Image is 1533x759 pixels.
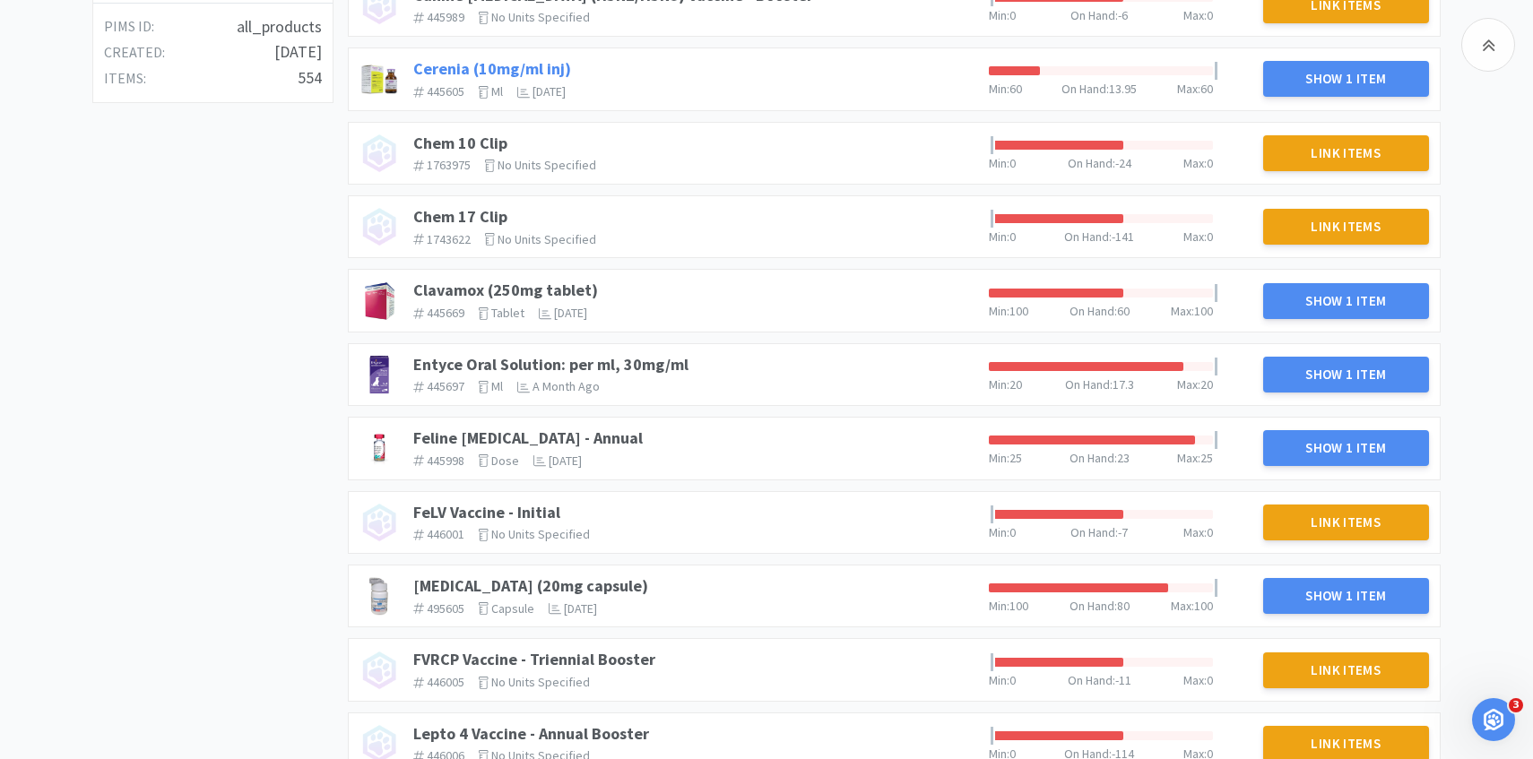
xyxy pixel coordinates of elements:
[427,9,464,25] span: 445989
[989,303,1009,319] span: Min :
[413,502,560,522] a: FeLV Vaccine - Initial
[359,134,399,173] img: no_image.png
[413,58,571,79] a: Cerenia (10mg/ml inj)
[533,83,566,99] span: [DATE]
[1263,209,1430,245] button: Link Items
[1171,598,1194,614] span: Max :
[413,649,655,669] a: FVRCP Vaccine - Triennial Booster
[1194,598,1213,614] span: 100
[491,453,519,469] span: dose
[1068,672,1115,688] span: On Hand :
[554,305,587,321] span: [DATE]
[1346,439,1386,456] span: 1 Item
[491,526,590,542] span: No units specified
[1109,81,1137,97] span: 13.95
[1200,450,1213,466] span: 25
[427,157,471,173] span: 1763975
[989,598,1009,614] span: Min :
[1068,155,1115,171] span: On Hand :
[104,41,165,65] h5: created:
[491,83,503,99] span: ml
[1177,376,1200,392] span: Max :
[1009,450,1022,466] span: 25
[1472,698,1515,741] iframe: Intercom live chat
[1171,303,1194,319] span: Max :
[1346,70,1386,87] span: 1 Item
[359,64,399,94] img: b4f91daef50d4f39b03225052c41283c.png
[1070,303,1117,319] span: On Hand :
[1070,524,1118,540] span: On Hand :
[427,378,464,394] span: 445697
[989,81,1009,97] span: Min :
[1009,7,1016,23] span: 0
[1117,598,1130,614] span: 80
[359,281,399,321] img: 907744cae50c42fb994224a49ee3fb12_450637.jpeg
[427,231,471,247] span: 1743622
[1070,450,1117,466] span: On Hand :
[1263,505,1430,540] button: Link Items
[1263,430,1430,466] button: Show 1 Item
[498,231,596,247] span: No units specified
[413,280,598,300] a: Clavamox (250mg tablet)
[1346,366,1386,383] span: 1 Item
[1183,155,1207,171] span: Max :
[1263,61,1430,97] button: Show 1 Item
[1009,229,1016,245] span: 0
[1263,652,1430,688] button: Link Items
[1194,303,1213,319] span: 100
[1061,81,1109,97] span: On Hand :
[359,355,399,394] img: cb8c9a406a4d4dfc813e524c23312984_209229.png
[427,305,464,321] span: 445669
[1009,155,1016,171] span: 0
[359,503,399,542] img: no_image.png
[237,14,322,40] h4: all_products
[1177,81,1200,97] span: Max :
[533,378,600,394] span: a month ago
[1346,292,1386,309] span: 1 Item
[1346,587,1386,604] span: 1 Item
[427,600,464,617] span: 495605
[1118,524,1128,540] span: -7
[274,39,322,65] h4: [DATE]
[1263,357,1430,392] button: Show 1 Item
[413,206,507,227] a: Chem 17 Clip
[1112,229,1134,245] span: -141
[1207,524,1213,540] span: 0
[989,155,1009,171] span: Min :
[1177,450,1200,466] span: Max :
[359,428,399,468] img: dbcc008784da45b6a301d169fc1c76fd_407820.jpeg
[989,7,1009,23] span: Min :
[1065,376,1113,392] span: On Hand :
[1115,155,1131,171] span: -24
[413,575,648,596] a: [MEDICAL_DATA] (20mg capsule)
[104,15,154,39] h5: PIMS ID:
[491,9,590,25] span: No units specified
[413,427,643,448] a: Feline [MEDICAL_DATA] - Annual
[1207,7,1213,23] span: 0
[1207,672,1213,688] span: 0
[1263,283,1430,319] button: Show 1 Item
[1207,155,1213,171] span: 0
[491,305,524,321] span: tablet
[1115,672,1131,688] span: -11
[491,600,534,617] span: capsule
[1070,7,1118,23] span: On Hand :
[491,378,503,394] span: ml
[427,83,464,99] span: 445605
[1183,524,1207,540] span: Max :
[1509,698,1523,712] span: 3
[1117,303,1130,319] span: 60
[1009,524,1016,540] span: 0
[1263,135,1430,171] button: Link Items
[1009,81,1022,97] span: 60
[1009,672,1016,688] span: 0
[1009,598,1028,614] span: 100
[1009,303,1028,319] span: 100
[427,526,464,542] span: 446001
[1183,672,1207,688] span: Max :
[359,651,399,690] img: no_image.png
[1200,81,1213,97] span: 60
[1263,578,1430,614] button: Show 1 Item
[1207,229,1213,245] span: 0
[427,453,464,469] span: 445998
